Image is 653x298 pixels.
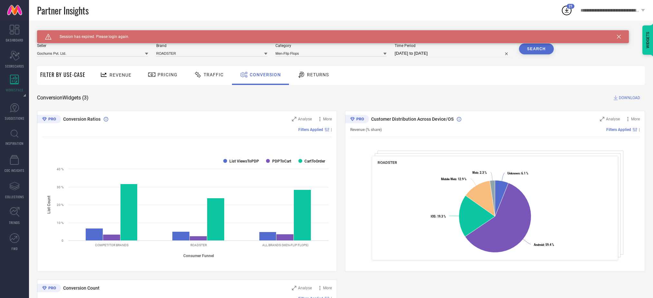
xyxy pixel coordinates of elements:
text: COMPETITOR BRANDS [95,243,129,247]
text: ROADSTER [190,243,207,247]
span: ROADSTER [378,160,397,165]
text: : 12.9 % [441,177,466,181]
text: : 59.4 % [534,243,554,247]
span: Conversion Ratios [63,116,101,122]
span: Traffic [204,72,224,77]
span: SYSTEM WORKSPACE [37,30,82,35]
span: Conversion Count [63,285,100,291]
span: Revenue (% share) [350,127,382,132]
tspan: IOS [431,215,436,218]
span: DASHBOARD [6,38,23,42]
span: SCORECARDS [5,64,24,69]
svg: Zoom [292,117,296,121]
tspan: Mobile Web [441,177,456,181]
span: Returns [307,72,329,77]
div: Open download list [561,5,572,16]
span: SUGGESTIONS [5,116,24,121]
tspan: Unknown [507,172,520,175]
div: Premium [345,115,369,125]
tspan: Web [472,171,478,174]
text: 0 [62,239,63,242]
span: Time Period [395,43,511,48]
span: Filters Applied [606,127,631,132]
span: More [323,117,332,121]
text: PDPToCart [272,159,291,163]
div: Premium [37,284,61,293]
span: FWD [12,246,18,251]
text: : 6.1 % [507,172,528,175]
span: Conversion Widgets ( 3 ) [37,95,89,101]
span: INSPIRATION [5,141,24,146]
span: | [331,127,332,132]
text: : 19.3 % [431,215,446,218]
tspan: Android [534,243,544,247]
span: 21 [569,4,572,8]
span: COLLECTIONS [5,194,24,199]
span: CDC INSIGHTS [5,168,24,173]
span: Session has expired. Please login again. [52,34,129,39]
span: Seller [37,43,148,48]
tspan: Consumer Funnel [183,253,214,258]
span: Brand [156,43,267,48]
span: Filter By Use-Case [40,71,85,79]
text: List ViewsToPDP [229,159,259,163]
span: DOWNLOAD [619,95,640,101]
text: 20 % [57,203,63,207]
span: Revenue [110,72,131,78]
div: Premium [37,115,61,125]
span: Analyse [606,117,620,121]
span: | [639,127,640,132]
span: More [323,286,332,290]
span: Analyse [298,117,312,121]
text: : 2.3 % [472,171,487,174]
span: Partner Insights [37,4,89,17]
span: Conversion [250,72,281,77]
svg: Zoom [292,286,296,290]
input: Select time period [395,50,511,57]
span: Category [275,43,387,48]
svg: Zoom [600,117,604,121]
button: Search [519,43,554,54]
tspan: List Count [47,196,51,214]
span: Customer Distribution Across Device/OS [371,116,454,122]
text: 30 % [57,185,63,189]
span: More [631,117,640,121]
span: Analyse [298,286,312,290]
span: WORKSPACE [6,88,24,92]
span: TRENDS [9,220,20,225]
text: 10 % [57,221,63,225]
span: Pricing [158,72,178,77]
text: CartToOrder [304,159,325,163]
text: 40 % [57,167,63,171]
span: Filters Applied [298,127,323,132]
text: ALL BRANDS (MEN-FLIP FLOPS) [262,243,308,247]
